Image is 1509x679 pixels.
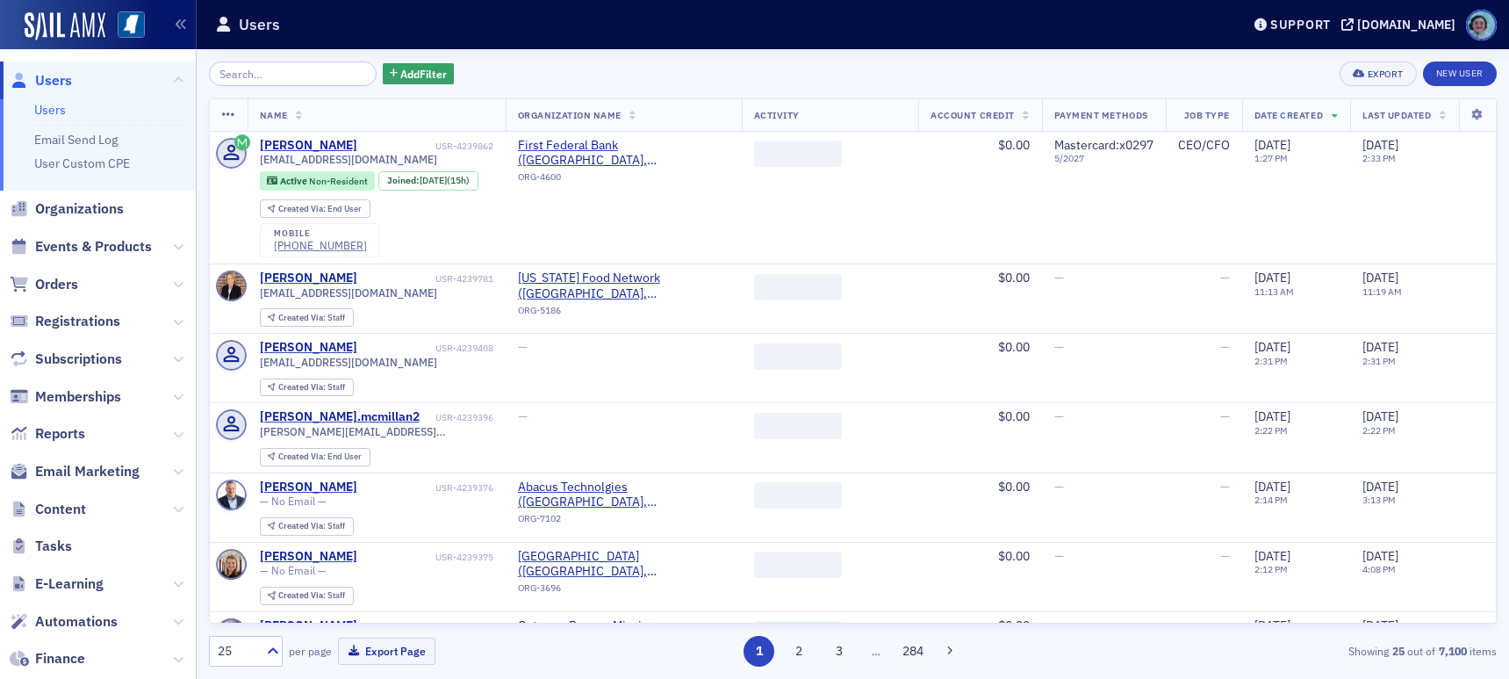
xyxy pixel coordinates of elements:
[518,271,729,301] a: [US_STATE] Food Network ([GEOGRAPHIC_DATA], [GEOGRAPHIC_DATA])
[1362,270,1398,285] span: [DATE]
[518,513,729,531] div: ORG-7102
[360,273,493,285] div: USR-4239781
[10,500,86,519] a: Content
[278,591,345,601] div: Staff
[10,237,152,256] a: Events & Products
[10,462,140,481] a: Email Marketing
[1357,17,1455,33] div: [DOMAIN_NAME]
[998,548,1030,564] span: $0.00
[1054,479,1064,495] span: —
[1362,494,1396,506] time: 3:13 PM
[218,642,256,661] div: 25
[260,340,357,356] a: [PERSON_NAME]
[1054,153,1153,164] span: 5 / 2027
[209,61,377,86] input: Search…
[784,636,815,667] button: 2
[35,462,140,481] span: Email Marketing
[1362,137,1398,153] span: [DATE]
[1362,563,1396,575] time: 4:08 PM
[260,480,357,495] a: [PERSON_NAME]
[260,409,420,425] a: [PERSON_NAME].mcmillan2
[360,621,493,632] div: USR-4239320
[35,500,86,519] span: Content
[260,286,437,300] span: [EMAIL_ADDRESS][DOMAIN_NAME]
[35,350,122,369] span: Subscriptions
[518,339,528,355] span: —
[823,636,854,667] button: 3
[260,587,354,605] div: Created Via: Staff
[10,574,104,594] a: E-Learning
[400,66,447,82] span: Add Filter
[754,552,842,578] span: ‌
[754,621,842,647] span: ‌
[10,537,72,556] a: Tasks
[35,275,78,294] span: Orders
[1362,355,1396,367] time: 2:31 PM
[35,71,72,90] span: Users
[864,643,888,659] span: …
[1270,17,1331,33] div: Support
[1220,618,1230,633] span: —
[239,14,280,35] h1: Users
[754,109,800,121] span: Activity
[35,649,85,668] span: Finance
[754,413,842,439] span: ‌
[118,11,145,39] img: SailAMX
[260,549,357,565] a: [PERSON_NAME]
[260,495,327,508] span: — No Email —
[278,312,327,323] span: Created Via :
[10,350,122,369] a: Subscriptions
[278,205,362,214] div: End User
[998,270,1030,285] span: $0.00
[267,175,367,186] a: Active Non-Resident
[25,12,105,40] a: SailAMX
[1341,18,1462,31] button: [DOMAIN_NAME]
[260,356,437,369] span: [EMAIL_ADDRESS][DOMAIN_NAME]
[1254,563,1288,575] time: 2:12 PM
[1254,285,1294,298] time: 11:13 AM
[1054,270,1064,285] span: —
[278,381,327,393] span: Created Via :
[518,138,729,169] a: First Federal Bank ([GEOGRAPHIC_DATA], [GEOGRAPHIC_DATA])
[387,175,420,186] span: Joined :
[338,638,435,665] button: Export Page
[518,549,729,580] a: [GEOGRAPHIC_DATA] ([GEOGRAPHIC_DATA], [GEOGRAPHIC_DATA])
[518,549,729,580] span: Reformed Theological Seminary (Jackson, MS)
[1054,548,1064,564] span: —
[34,155,130,171] a: User Custom CPE
[754,482,842,509] span: ‌
[1466,10,1497,40] span: Profile
[1184,109,1230,121] span: Job Type
[1362,152,1396,164] time: 2:33 PM
[1054,109,1148,121] span: Payment Methods
[1178,138,1230,154] div: CEO/CFO
[260,199,370,218] div: Created Via: End User
[518,618,729,649] span: Gateway Rescue Mission (Jackson, MS)
[1362,109,1431,121] span: Last Updated
[105,11,145,41] a: View Homepage
[1220,270,1230,285] span: —
[744,636,774,667] button: 1
[897,636,928,667] button: 284
[360,141,493,152] div: USR-4239862
[360,552,493,563] div: USR-4239375
[35,237,152,256] span: Events & Products
[260,618,357,634] a: [PERSON_NAME]
[278,203,327,214] span: Created Via :
[260,564,327,577] span: — No Email —
[260,517,354,536] div: Created Via: Staff
[1054,137,1153,153] span: Mastercard : x0297
[1254,479,1290,495] span: [DATE]
[518,109,622,121] span: Organization Name
[518,582,729,600] div: ORG-3696
[10,71,72,90] a: Users
[1340,61,1416,86] button: Export
[274,239,367,252] a: [PHONE_NUMBER]
[1254,355,1288,367] time: 2:31 PM
[10,612,118,632] a: Automations
[34,132,118,148] a: Email Send Log
[1254,548,1290,564] span: [DATE]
